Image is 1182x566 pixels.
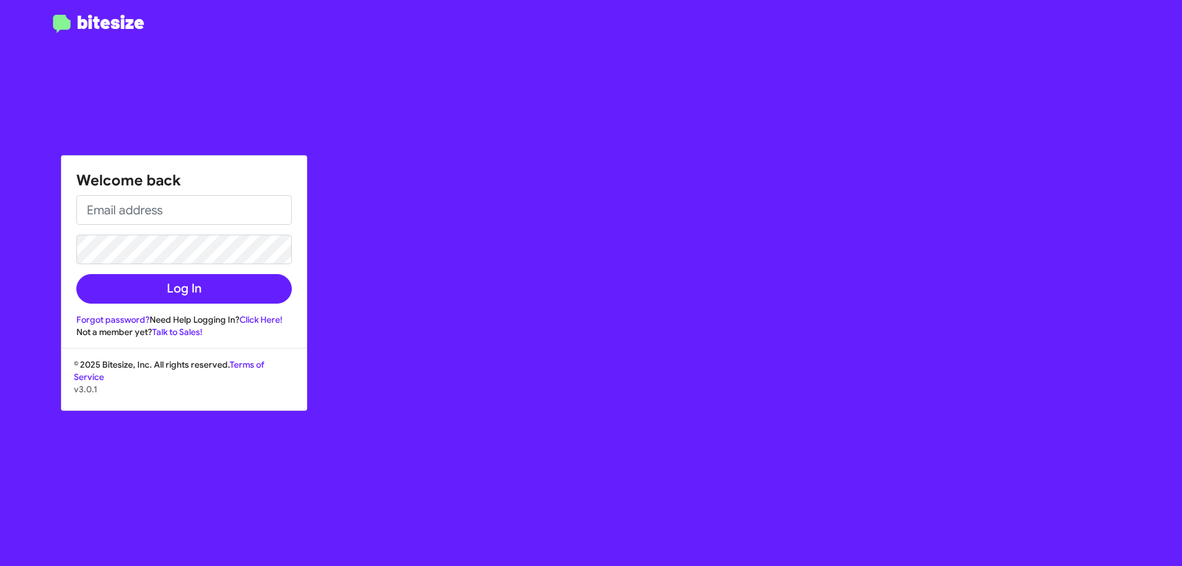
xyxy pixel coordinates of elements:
div: Not a member yet? [76,326,292,338]
div: © 2025 Bitesize, Inc. All rights reserved. [62,358,307,410]
p: v3.0.1 [74,383,294,395]
button: Log In [76,274,292,304]
input: Email address [76,195,292,225]
h1: Welcome back [76,171,292,190]
a: Talk to Sales! [152,326,203,338]
a: Forgot password? [76,314,150,325]
a: Click Here! [239,314,283,325]
div: Need Help Logging In? [76,313,292,326]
